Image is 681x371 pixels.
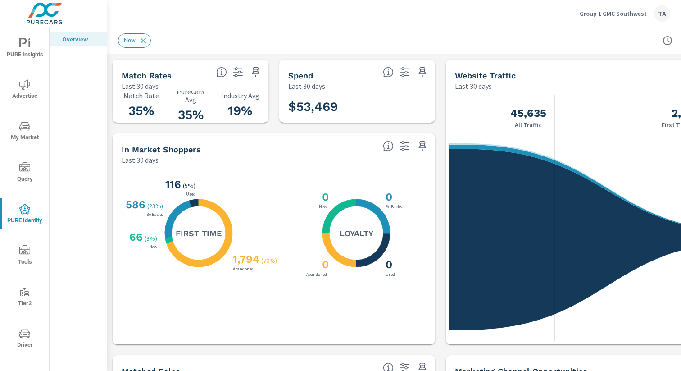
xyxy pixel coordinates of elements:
[231,267,255,271] p: Abandoned
[415,139,430,153] span: Save this to your personalized report
[384,258,392,271] h3: 0
[145,212,165,217] p: Be Backs
[3,204,46,226] span: PURE Identity
[3,162,46,184] span: Query
[249,65,263,79] span: Save this to your personalized report
[3,287,46,309] span: Tier2
[384,205,404,209] p: Be Backs
[147,202,165,210] p: ( 23% )
[221,103,259,119] h3: 19%
[145,234,159,243] p: ( 3% )
[122,103,160,119] h3: 35%
[163,178,181,191] h3: 116
[62,35,100,44] p: Overview
[171,107,210,123] h3: 35%
[384,272,397,277] p: Used
[304,272,329,277] p: Abandoned
[122,145,201,154] h5: In Market Shoppers
[3,121,46,143] span: My Market
[288,81,325,92] p: Last 30 days
[340,228,373,238] h5: Loyalty
[580,9,647,18] p: Group 1 GMC Southwest
[3,328,46,350] span: Driver
[320,258,329,271] h3: 0
[3,79,46,101] span: Advertise
[122,81,159,92] p: Last 30 days
[3,38,46,60] span: PURE Insights
[383,67,394,78] span: Total PureCars DigAdSpend. Data sourced directly from the Ad Platforms. Non-Purecars DigAd client...
[216,67,227,78] span: Match rate: % of Identifiable Traffic. Pure Identity avg: Avg match rate of all PURE Identity cus...
[147,245,159,249] p: New
[118,33,151,48] div: New
[455,71,516,80] h5: Website Traffic
[288,99,338,115] h3: $53,469
[221,92,259,100] p: Industry Avg
[261,256,279,265] p: ( 70% )
[317,205,329,209] p: New
[124,198,145,211] h3: 586
[176,228,222,238] h5: First Time
[122,71,172,80] h5: Match Rates
[383,141,394,151] span: Loyalty: Matched has purchased from the dealership before and has exhibited a preference through ...
[288,71,313,80] h5: Spend
[122,155,159,165] p: Last 30 days
[231,253,259,266] h3: 1,794
[122,92,160,100] p: Match Rate
[384,191,392,203] h3: 0
[184,192,197,197] p: Used
[183,182,197,190] p: ( 5% )
[320,191,329,203] h3: 0
[455,81,492,92] p: Last 30 days
[171,87,210,104] p: PureCars Avg
[415,65,430,79] span: Save this to your personalized report
[50,32,107,46] div: Overview
[654,5,670,22] div: TA
[3,245,46,267] span: Tools
[118,37,141,44] span: New
[127,231,143,243] h3: 66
